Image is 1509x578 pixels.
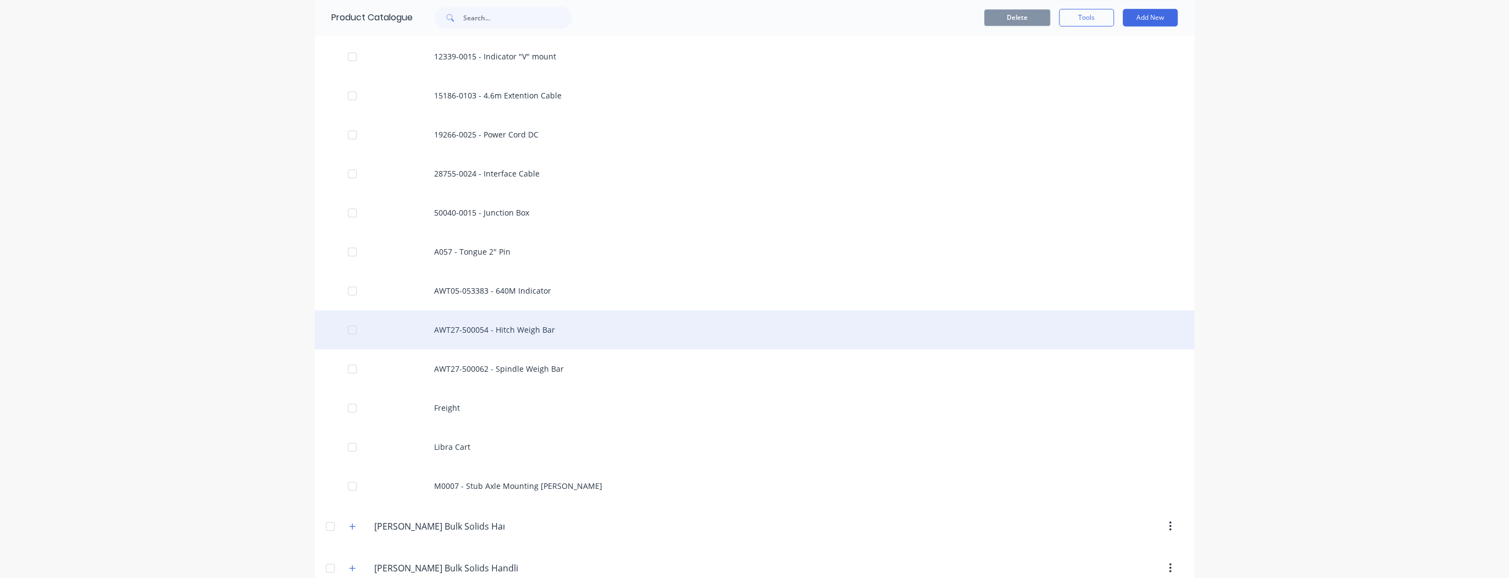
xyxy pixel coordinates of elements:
div: 15186-0103 - 4.6m Extention Cable [315,76,1194,115]
div: AWT27-500062 - Spindle Weigh Bar [315,349,1194,388]
div: A057 - Tongue 2" Pin [315,232,1194,271]
button: Add New [1123,9,1178,26]
div: AWT05-053383 - 640M Indicator [315,271,1194,310]
input: Enter category name [374,520,504,533]
input: Enter category name [374,562,518,575]
div: Freight [315,388,1194,427]
input: Search... [463,7,572,29]
div: 19266-0025 - Power Cord DC [315,115,1194,154]
div: Libra Cart [315,427,1194,466]
button: Tools [1059,9,1114,26]
div: 28755-0024 - Interface Cable [315,154,1194,193]
div: M0007 - Stub Axle Mounting [PERSON_NAME] [315,466,1194,505]
div: 50040-0015 - Junction Box [315,193,1194,232]
div: 12339-0015 - Indicator "V" mount [315,37,1194,76]
div: AWT27-500054 - Hitch Weigh Bar [315,310,1194,349]
button: Delete [984,9,1050,26]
